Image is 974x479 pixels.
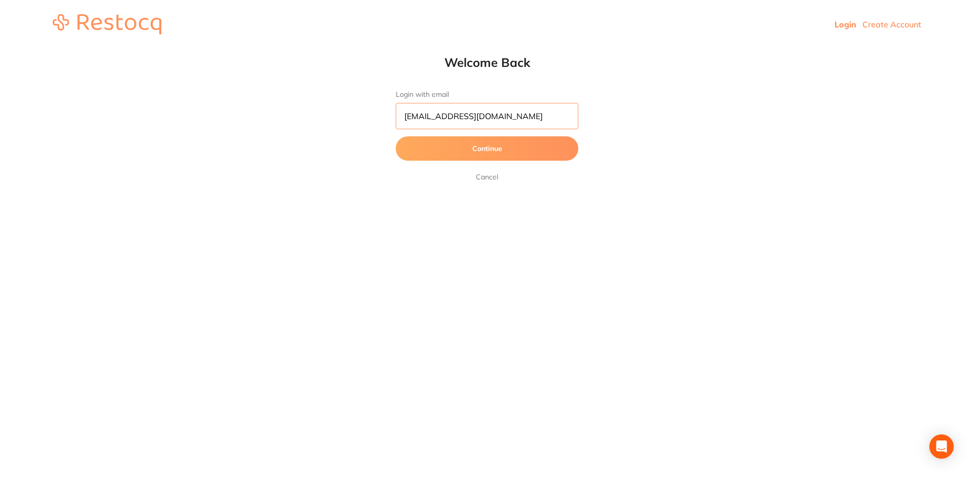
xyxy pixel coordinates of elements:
a: Login [834,19,856,29]
a: Cancel [474,171,500,183]
button: Continue [396,136,578,161]
h1: Welcome Back [375,55,599,70]
a: Create Account [862,19,921,29]
label: Login with email [396,90,578,99]
img: restocq_logo.svg [53,14,161,34]
div: Open Intercom Messenger [929,434,954,459]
